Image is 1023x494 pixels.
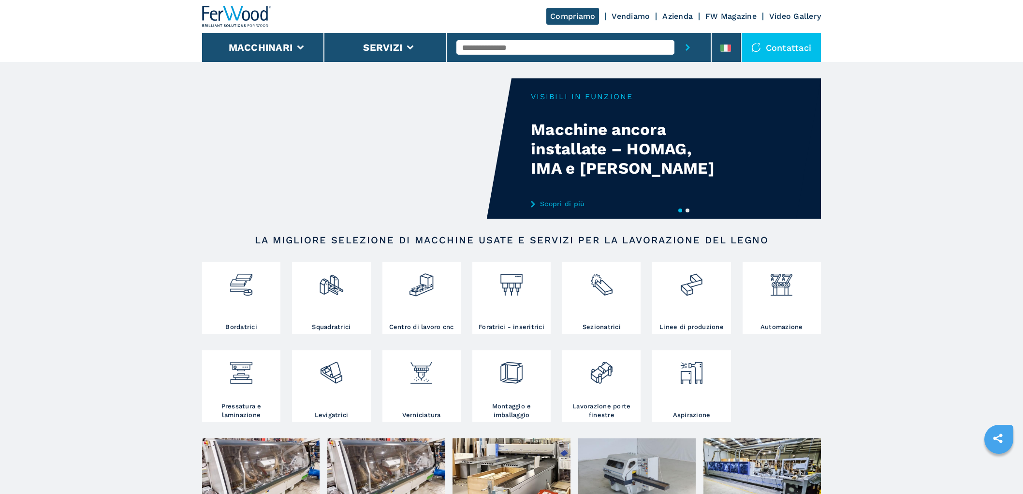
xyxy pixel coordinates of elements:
[363,42,402,53] button: Servizi
[562,262,641,334] a: Sezionatrici
[409,265,434,298] img: centro_di_lavoro_cnc_2.png
[583,323,621,331] h3: Sezionatrici
[662,12,693,21] a: Azienda
[382,262,461,334] a: Centro di lavoro cnc
[233,234,790,246] h2: LA MIGLIORE SELEZIONE DI MACCHINE USATE E SERVIZI PER LA LAVORAZIONE DEL LEGNO
[562,350,641,422] a: Lavorazione porte finestre
[202,262,280,334] a: Bordatrici
[475,402,548,419] h3: Montaggio e imballaggio
[743,262,821,334] a: Automazione
[228,265,254,298] img: bordatrici_1.png
[382,350,461,422] a: Verniciatura
[589,265,614,298] img: sezionatrici_2.png
[479,323,544,331] h3: Foratrici - inseritrici
[315,411,349,419] h3: Levigatrici
[673,411,711,419] h3: Aspirazione
[679,353,704,386] img: aspirazione_1.png
[652,350,731,422] a: Aspirazione
[202,350,280,422] a: Pressatura e laminazione
[402,411,441,419] h3: Verniciatura
[498,265,524,298] img: foratrici_inseritrici_2.png
[705,12,757,21] a: FW Magazine
[312,323,351,331] h3: Squadratrici
[760,323,803,331] h3: Automazione
[565,402,638,419] h3: Lavorazione porte finestre
[678,209,682,212] button: 1
[679,265,704,298] img: linee_di_produzione_2.png
[769,265,794,298] img: automazione.png
[409,353,434,386] img: verniciatura_1.png
[225,323,257,331] h3: Bordatrici
[986,426,1010,450] a: sharethis
[202,78,511,219] video: Your browser does not support the video tag.
[389,323,454,331] h3: Centro di lavoro cnc
[319,353,344,386] img: levigatrici_2.png
[674,33,701,62] button: submit-button
[652,262,731,334] a: Linee di produzione
[498,353,524,386] img: montaggio_imballaggio_2.png
[589,353,614,386] img: lavorazione_porte_finestre_2.png
[472,350,551,422] a: Montaggio e imballaggio
[228,353,254,386] img: pressa-strettoia.png
[612,12,650,21] a: Vendiamo
[202,6,272,27] img: Ferwood
[472,262,551,334] a: Foratrici - inseritrici
[751,43,761,52] img: Contattaci
[769,12,821,21] a: Video Gallery
[531,200,720,208] a: Scopri di più
[205,402,278,419] h3: Pressatura e laminazione
[686,209,689,212] button: 2
[742,33,821,62] div: Contattaci
[546,8,599,25] a: Compriamo
[659,323,724,331] h3: Linee di produzione
[229,42,293,53] button: Macchinari
[292,350,370,422] a: Levigatrici
[292,262,370,334] a: Squadratrici
[319,265,344,298] img: squadratrici_2.png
